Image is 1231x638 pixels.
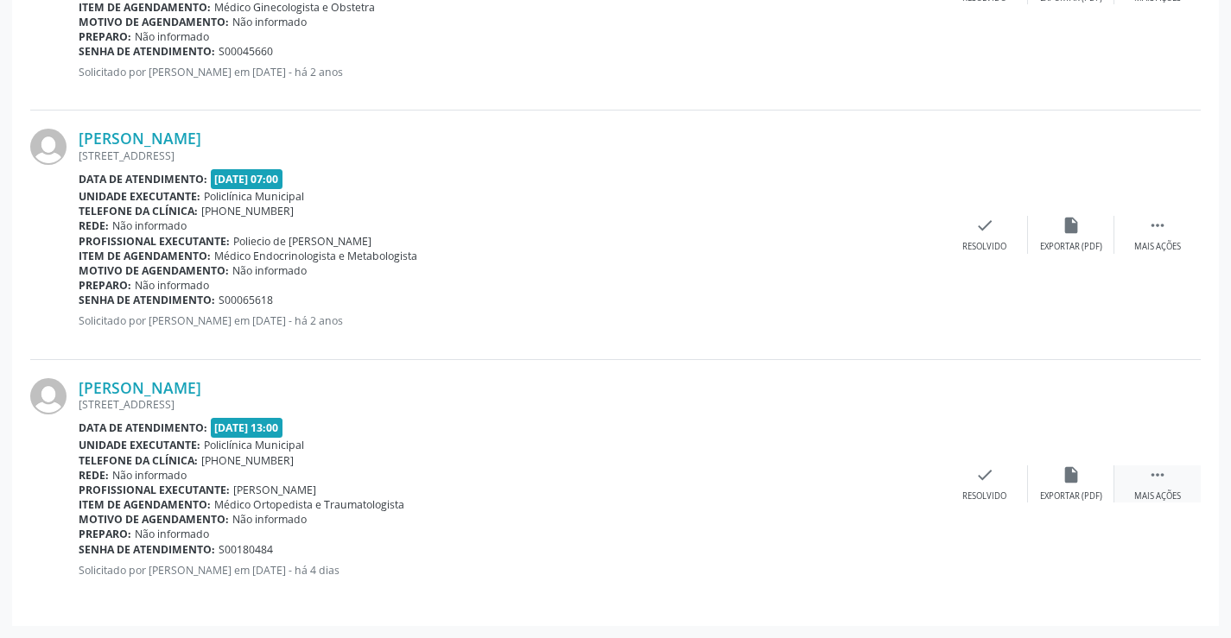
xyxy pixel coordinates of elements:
b: Unidade executante: [79,438,200,452]
span: Não informado [135,278,209,293]
p: Solicitado por [PERSON_NAME] em [DATE] - há 2 anos [79,65,942,79]
div: Mais ações [1134,241,1181,253]
a: [PERSON_NAME] [79,129,201,148]
div: Exportar (PDF) [1040,241,1102,253]
img: img [30,378,67,414]
div: Mais ações [1134,490,1181,502]
b: Rede: [79,468,109,483]
div: Exportar (PDF) [1040,490,1102,502]
b: Telefone da clínica: [79,453,198,468]
b: Telefone da clínica: [79,204,198,218]
b: Data de atendimento: [79,172,207,186]
b: Senha de atendimento: [79,44,215,59]
span: Policlínica Municipal [204,438,304,452]
b: Motivo de agendamento: [79,15,229,29]
i: check [975,216,994,235]
span: S00065618 [219,293,273,307]
span: Não informado [112,218,187,233]
b: Preparo: [79,527,131,541]
span: Médico Endocrinologista e Metabologista [214,249,417,263]
b: Preparo: [79,278,131,293]
span: [PHONE_NUMBER] [201,204,294,218]
span: [DATE] 13:00 [211,418,283,438]
a: [PERSON_NAME] [79,378,201,397]
b: Motivo de agendamento: [79,512,229,527]
span: Não informado [232,512,307,527]
i:  [1148,465,1167,484]
p: Solicitado por [PERSON_NAME] em [DATE] - há 2 anos [79,313,942,328]
p: Solicitado por [PERSON_NAME] em [DATE] - há 4 dias [79,563,942,578]
span: Não informado [135,29,209,44]
i: insert_drive_file [1062,216,1081,235]
b: Rede: [79,218,109,233]
b: Profissional executante: [79,483,230,497]
i: check [975,465,994,484]
b: Data de atendimento: [79,420,207,435]
span: S00045660 [219,44,273,59]
div: [STREET_ADDRESS] [79,148,942,163]
b: Item de agendamento: [79,249,211,263]
div: [STREET_ADDRESS] [79,397,942,412]
b: Senha de atendimento: [79,293,215,307]
span: Médico Ortopedista e Traumatologista [214,497,404,512]
img: img [30,129,67,165]
b: Motivo de agendamento: [79,263,229,278]
span: Não informado [232,15,307,29]
span: S00180484 [219,542,273,557]
span: [PERSON_NAME] [233,483,316,497]
span: Poliecio de [PERSON_NAME] [233,234,371,249]
b: Profissional executante: [79,234,230,249]
span: Não informado [232,263,307,278]
i: insert_drive_file [1062,465,1081,484]
i:  [1148,216,1167,235]
span: Não informado [112,468,187,483]
b: Unidade executante: [79,189,200,204]
span: Não informado [135,527,209,541]
div: Resolvido [962,241,1006,253]
div: Resolvido [962,490,1006,502]
span: Policlínica Municipal [204,189,304,204]
span: [PHONE_NUMBER] [201,453,294,468]
span: [DATE] 07:00 [211,169,283,189]
b: Preparo: [79,29,131,44]
b: Senha de atendimento: [79,542,215,557]
b: Item de agendamento: [79,497,211,512]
